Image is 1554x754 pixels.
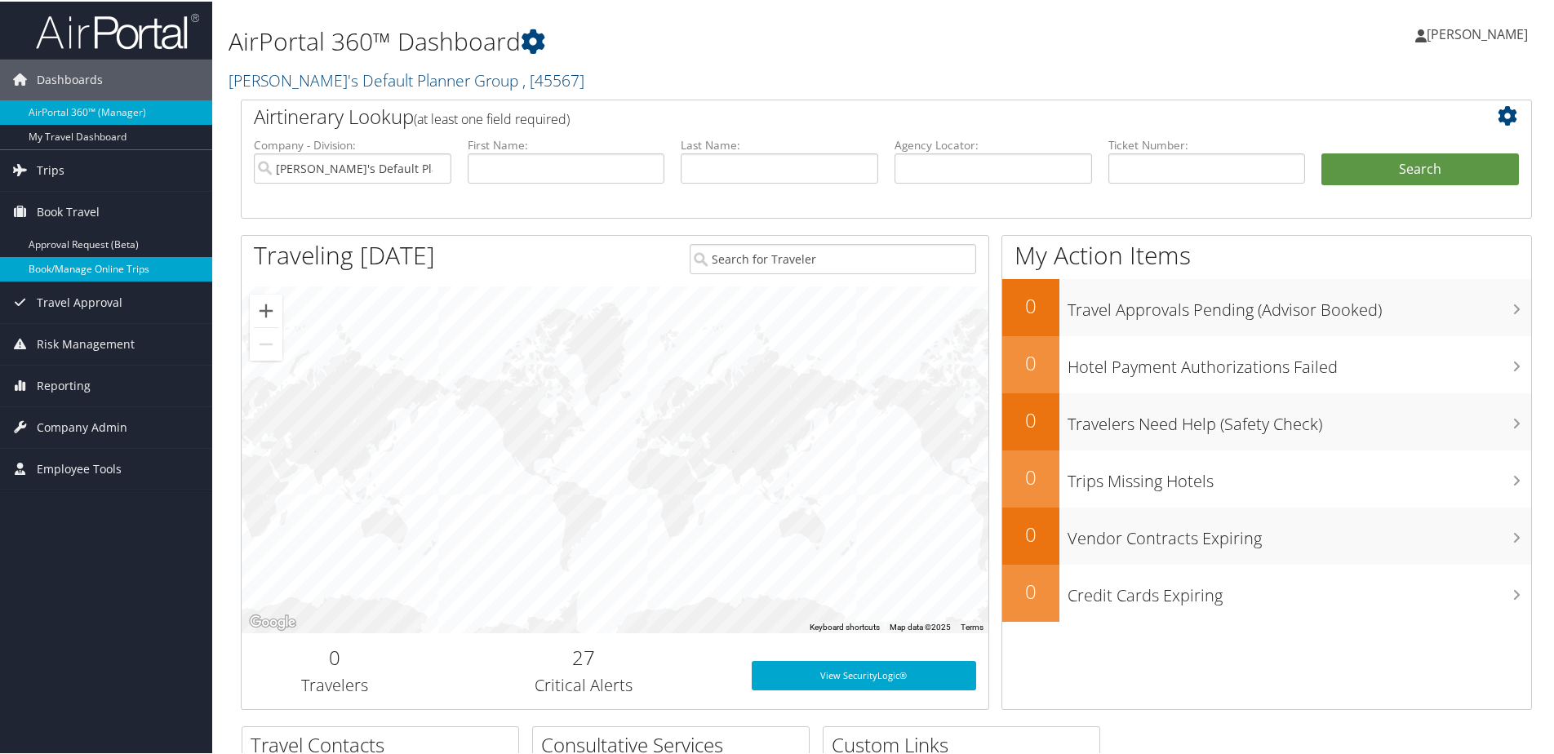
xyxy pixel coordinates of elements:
[1002,291,1059,318] h2: 0
[681,135,878,152] label: Last Name:
[254,672,416,695] h3: Travelers
[1068,517,1531,548] h3: Vendor Contracts Expiring
[250,326,282,359] button: Zoom out
[1068,574,1531,605] h3: Credit Cards Expiring
[441,672,727,695] h3: Critical Alerts
[1002,576,1059,604] h2: 0
[1002,392,1531,449] a: 0Travelers Need Help (Safety Check)
[37,58,103,99] span: Dashboards
[1321,152,1519,184] button: Search
[37,322,135,363] span: Risk Management
[1002,519,1059,547] h2: 0
[1002,348,1059,375] h2: 0
[1002,462,1059,490] h2: 0
[229,23,1106,57] h1: AirPortal 360™ Dashboard
[1002,405,1059,432] h2: 0
[36,11,199,49] img: airportal-logo.png
[1002,506,1531,563] a: 0Vendor Contracts Expiring
[254,237,435,271] h1: Traveling [DATE]
[895,135,1092,152] label: Agency Locator:
[961,621,983,630] a: Terms (opens in new tab)
[441,642,727,670] h2: 27
[250,293,282,326] button: Zoom in
[522,68,584,90] span: , [ 45567 ]
[37,406,127,446] span: Company Admin
[1002,335,1531,392] a: 0Hotel Payment Authorizations Failed
[1068,460,1531,491] h3: Trips Missing Hotels
[1427,24,1528,42] span: [PERSON_NAME]
[1068,346,1531,377] h3: Hotel Payment Authorizations Failed
[254,135,451,152] label: Company - Division:
[1002,277,1531,335] a: 0Travel Approvals Pending (Advisor Booked)
[246,610,300,632] img: Google
[1002,449,1531,506] a: 0Trips Missing Hotels
[1002,237,1531,271] h1: My Action Items
[37,190,100,231] span: Book Travel
[468,135,665,152] label: First Name:
[37,364,91,405] span: Reporting
[254,101,1411,129] h2: Airtinerary Lookup
[37,149,64,189] span: Trips
[1415,8,1544,57] a: [PERSON_NAME]
[890,621,951,630] span: Map data ©2025
[810,620,880,632] button: Keyboard shortcuts
[414,109,570,126] span: (at least one field required)
[254,642,416,670] h2: 0
[752,659,976,689] a: View SecurityLogic®
[246,610,300,632] a: Open this area in Google Maps (opens a new window)
[1068,403,1531,434] h3: Travelers Need Help (Safety Check)
[37,281,122,322] span: Travel Approval
[690,242,976,273] input: Search for Traveler
[37,447,122,488] span: Employee Tools
[229,68,584,90] a: [PERSON_NAME]'s Default Planner Group
[1002,563,1531,620] a: 0Credit Cards Expiring
[1108,135,1306,152] label: Ticket Number:
[1068,289,1531,320] h3: Travel Approvals Pending (Advisor Booked)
